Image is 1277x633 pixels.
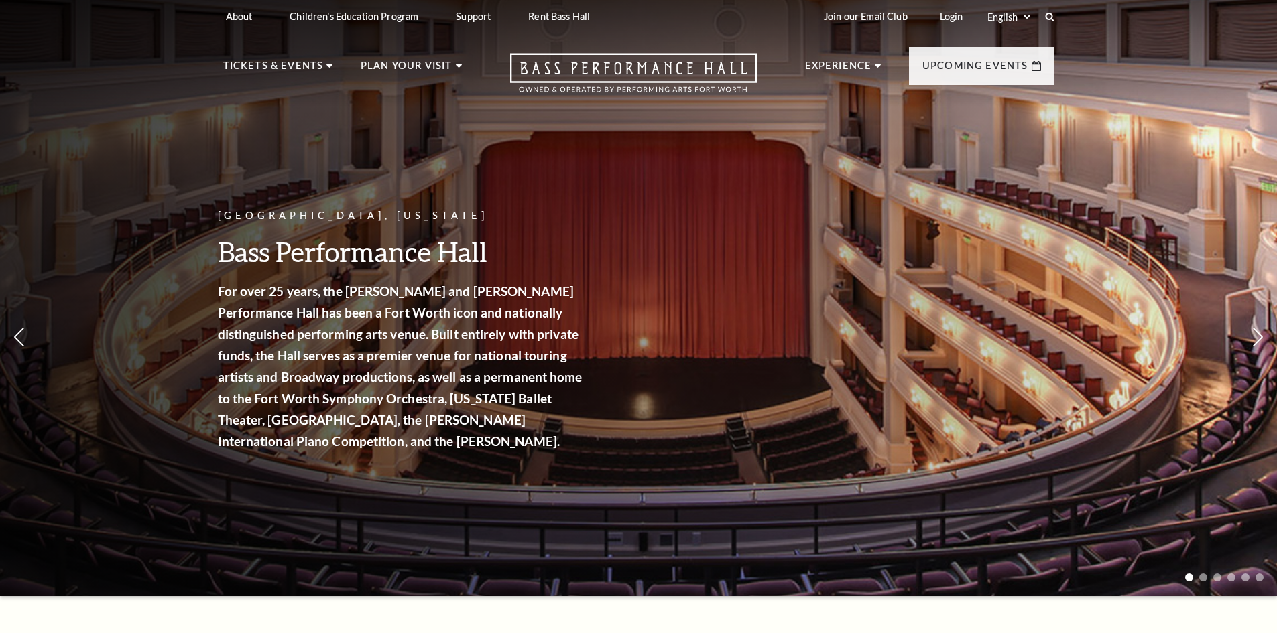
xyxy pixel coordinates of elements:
[226,11,253,22] p: About
[218,234,587,269] h3: Bass Performance Hall
[528,11,590,22] p: Rent Bass Hall
[290,11,418,22] p: Children's Education Program
[223,58,324,82] p: Tickets & Events
[361,58,452,82] p: Plan Your Visit
[218,208,587,224] p: [GEOGRAPHIC_DATA], [US_STATE]
[922,58,1028,82] p: Upcoming Events
[218,283,583,449] strong: For over 25 years, the [PERSON_NAME] and [PERSON_NAME] Performance Hall has been a Fort Worth ico...
[805,58,872,82] p: Experience
[456,11,491,22] p: Support
[985,11,1032,23] select: Select:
